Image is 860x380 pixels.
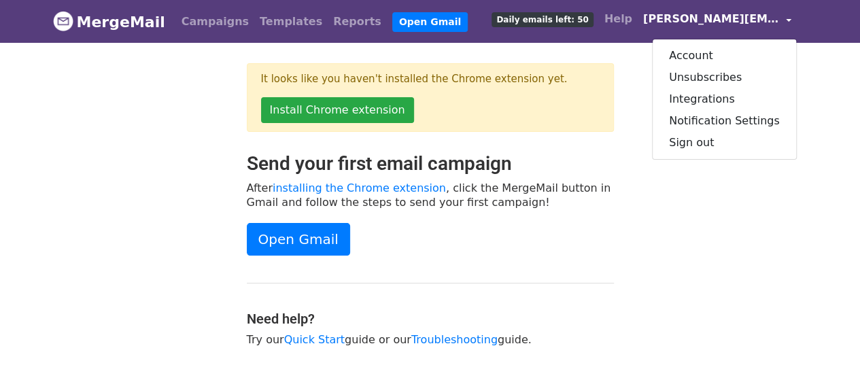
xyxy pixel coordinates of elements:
[653,67,796,88] a: Unsubscribes
[247,152,614,175] h2: Send your first email campaign
[599,5,638,33] a: Help
[53,11,73,31] img: MergeMail logo
[273,182,446,194] a: installing the Chrome extension
[247,223,350,256] a: Open Gmail
[261,72,600,86] p: It looks like you haven't installed the Chrome extension yet.
[652,39,797,160] div: [PERSON_NAME][EMAIL_ADDRESS][DOMAIN_NAME]
[643,11,779,27] span: [PERSON_NAME][EMAIL_ADDRESS][DOMAIN_NAME]
[411,333,498,346] a: Troubleshooting
[176,8,254,35] a: Campaigns
[247,311,614,327] h4: Need help?
[653,132,796,154] a: Sign out
[653,88,796,110] a: Integrations
[284,333,345,346] a: Quick Start
[486,5,598,33] a: Daily emails left: 50
[53,7,165,36] a: MergeMail
[392,12,468,32] a: Open Gmail
[328,8,387,35] a: Reports
[792,315,860,380] iframe: Chat Widget
[653,110,796,132] a: Notification Settings
[254,8,328,35] a: Templates
[492,12,593,27] span: Daily emails left: 50
[653,45,796,67] a: Account
[247,332,614,347] p: Try our guide or our guide.
[638,5,797,37] a: [PERSON_NAME][EMAIL_ADDRESS][DOMAIN_NAME]
[261,97,414,123] a: Install Chrome extension
[247,181,614,209] p: After , click the MergeMail button in Gmail and follow the steps to send your first campaign!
